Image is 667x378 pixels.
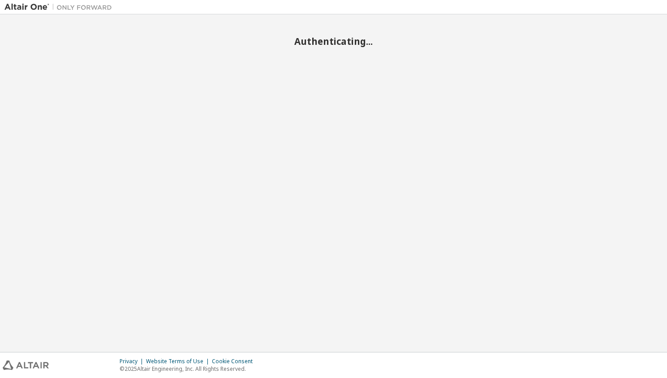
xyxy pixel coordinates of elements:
[120,358,146,365] div: Privacy
[120,365,258,373] p: © 2025 Altair Engineering, Inc. All Rights Reserved.
[146,358,212,365] div: Website Terms of Use
[212,358,258,365] div: Cookie Consent
[4,35,663,47] h2: Authenticating...
[3,361,49,370] img: altair_logo.svg
[4,3,116,12] img: Altair One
